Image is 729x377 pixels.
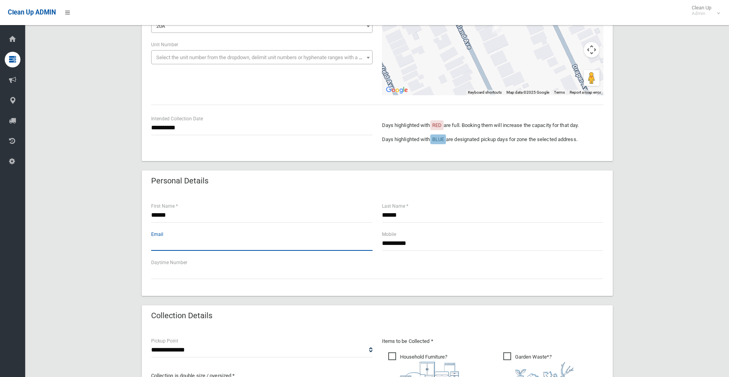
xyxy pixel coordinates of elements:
[8,9,56,16] span: Clean Up ADMIN
[432,136,444,142] span: BLUE
[382,135,603,144] p: Days highlighted with are designated pickup days for zone the selected address.
[692,11,711,16] small: Admin
[156,23,165,29] span: 20A
[506,90,549,94] span: Map data ©2025 Google
[688,5,719,16] span: Clean Up
[492,20,502,34] div: 20A Highland Avenue, ROSELANDS NSW 2196
[142,173,218,188] header: Personal Details
[554,90,565,94] a: Terms (opens in new tab)
[142,308,222,323] header: Collection Details
[156,54,376,60] span: Select the unit number from the dropdown, delimit unit numbers or hyphenate ranges with a comma
[151,19,373,33] span: 20A
[570,90,601,94] a: Report a map error
[468,90,502,95] button: Keyboard shortcuts
[384,85,410,95] img: Google
[384,85,410,95] a: Open this area in Google Maps (opens a new window)
[584,42,599,58] button: Map camera controls
[382,121,603,130] p: Days highlighted with are full. Booking them will increase the capacity for that day.
[584,70,599,86] button: Drag Pegman onto the map to open Street View
[153,21,371,32] span: 20A
[382,337,603,346] p: Items to be Collected *
[432,122,442,128] span: RED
